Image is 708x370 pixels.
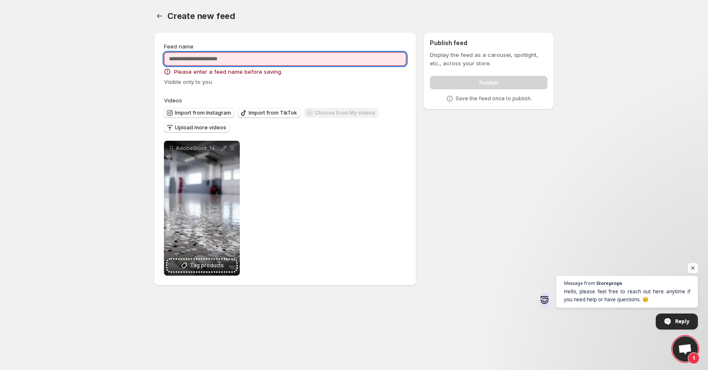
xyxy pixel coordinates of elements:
div: Open chat [673,336,698,362]
span: Tag products [190,261,224,270]
span: 1 [688,352,700,364]
button: Upload more videos [164,123,230,133]
span: Feed name [164,43,193,50]
button: Import from Instagram [164,108,234,118]
span: Upload more videos [175,124,226,131]
button: Settings [154,10,166,22]
div: AdobeStock_1443574630_Video_HD_PreviewTag products [164,141,240,276]
span: Create new feed [167,11,235,21]
span: Import from TikTok [249,110,297,116]
button: Import from TikTok [238,108,300,118]
button: Tag products [167,260,236,271]
span: Import from Instagram [175,110,231,116]
span: Storeprops [596,281,622,285]
span: Videos [164,97,182,104]
span: Hello, please feel free to reach out here anytime if you need help or have questions. 😊 [564,287,690,303]
p: Save the feed once to publish. [456,95,532,102]
span: Reply [675,314,689,329]
span: Message from [564,281,595,285]
p: Display the feed as a carousel, spotlight, etc., across your store. [430,51,547,67]
span: Please enter a feed name before saving. [174,67,282,76]
h2: Publish feed [430,39,547,47]
p: AdobeStock_1443574630_Video_HD_Preview [176,145,220,152]
span: Visible only to you. [164,78,213,85]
